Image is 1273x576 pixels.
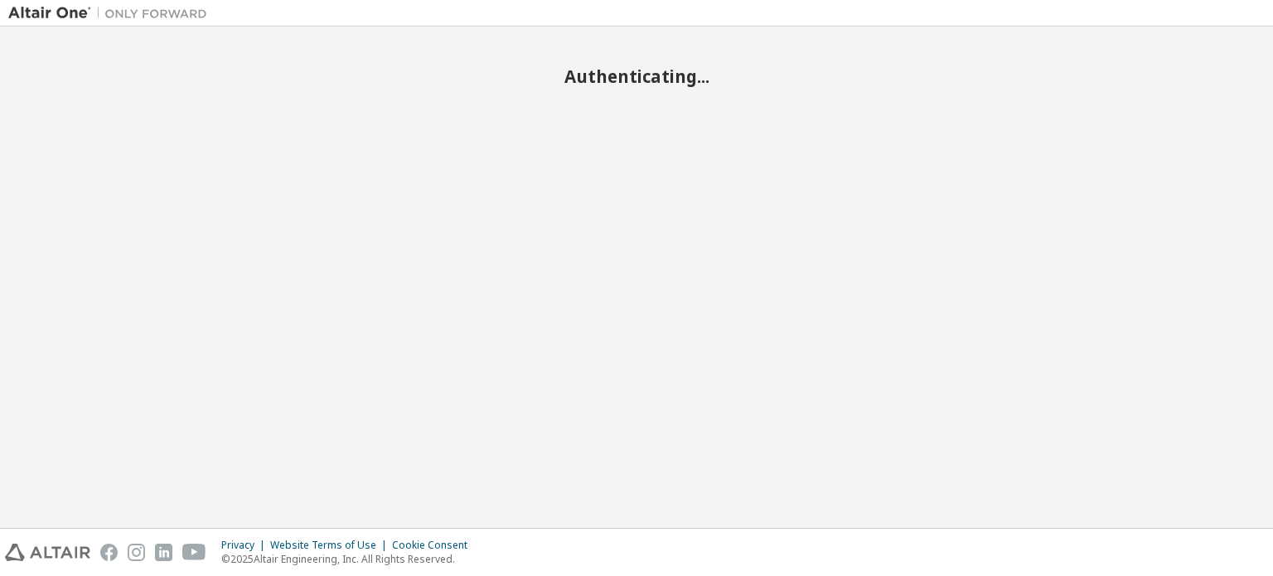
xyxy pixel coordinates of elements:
[8,5,215,22] img: Altair One
[100,544,118,561] img: facebook.svg
[128,544,145,561] img: instagram.svg
[221,552,477,566] p: © 2025 Altair Engineering, Inc. All Rights Reserved.
[182,544,206,561] img: youtube.svg
[221,539,270,552] div: Privacy
[270,539,392,552] div: Website Terms of Use
[392,539,477,552] div: Cookie Consent
[8,65,1265,87] h2: Authenticating...
[5,544,90,561] img: altair_logo.svg
[155,544,172,561] img: linkedin.svg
